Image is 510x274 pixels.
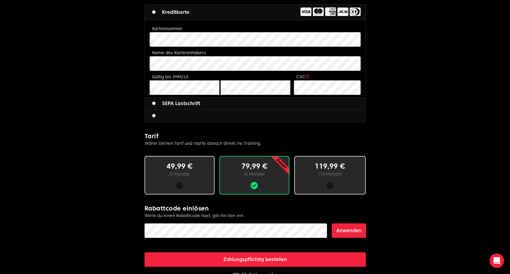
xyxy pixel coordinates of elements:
label: Name des Karteninhabers [152,50,206,55]
label: Kreditkarte [152,9,189,16]
p: / 3 Monate [155,171,204,177]
input: Kreditkarte [152,10,156,14]
label: SEPA Lastschrift [152,100,200,107]
label: CVC [296,74,310,79]
button: Zahlungspflichtig bestellen [145,252,366,267]
div: Open Intercom Messenger [490,254,504,268]
p: Wenn du einen Rabattcode hast, gib ihn hier ein. [145,213,366,219]
input: SEPA Lastschrift [152,101,156,105]
label: Kartennummer [152,26,183,31]
p: Wähle Deinen Tarif und starte danach direkt ins Training. [145,140,366,146]
h2: Rabattcode einlösen [145,204,366,213]
button: Anwenden [332,223,366,238]
h2: Tarif [145,132,366,140]
p: 49,99 € [155,161,204,171]
label: Gültig bis (MM/JJ) [152,74,189,79]
p: / 6 Monate [230,171,279,177]
p: 119,99 € [304,161,356,171]
p: 79,99 € [230,161,279,171]
p: / 12 Monate [304,171,356,177]
p: Beliebt [255,138,307,190]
